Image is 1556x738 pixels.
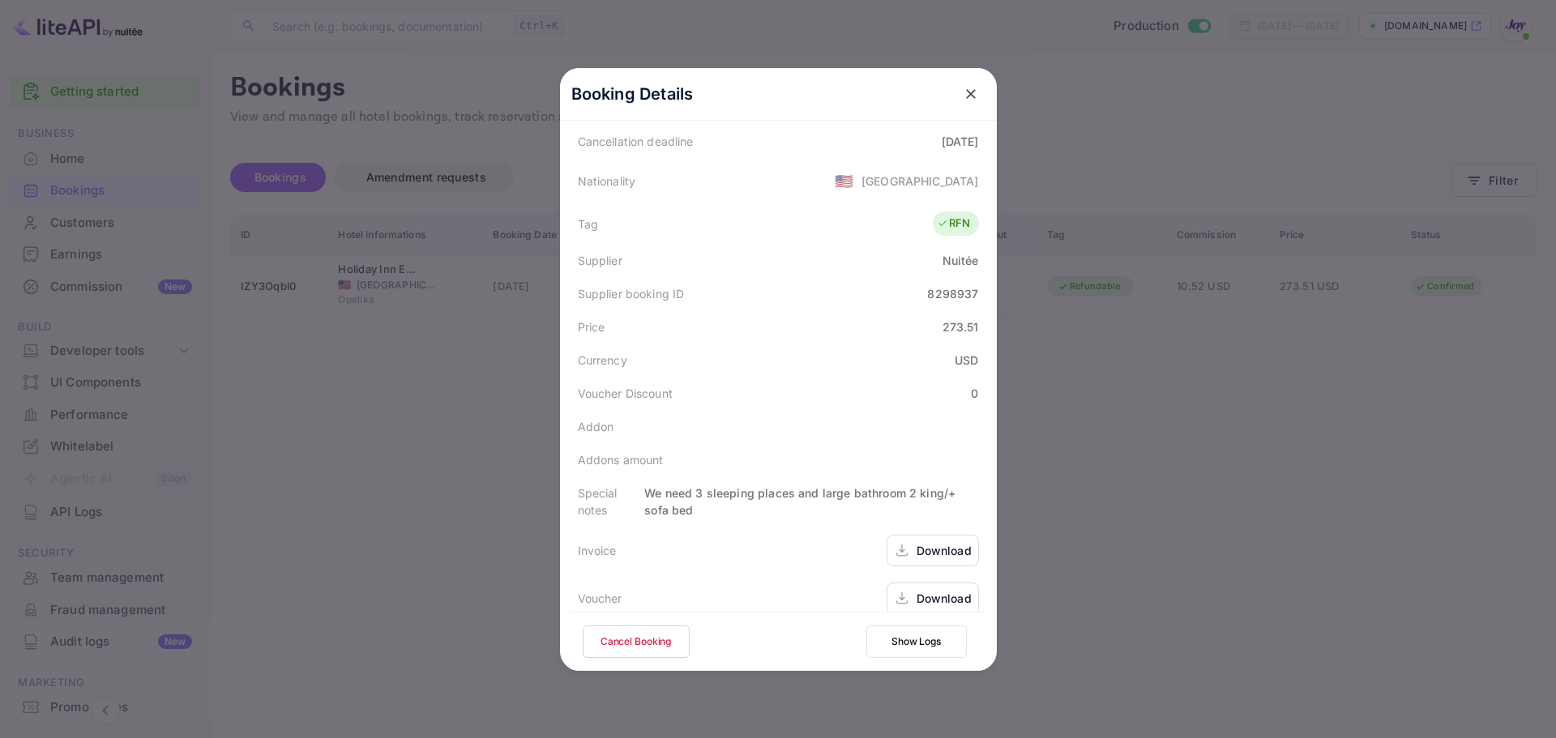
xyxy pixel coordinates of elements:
[861,173,979,190] div: [GEOGRAPHIC_DATA]
[937,215,970,232] div: RFN
[578,318,605,335] div: Price
[917,590,972,607] div: Download
[943,252,979,269] div: Nuitée
[578,173,636,190] div: Nationality
[644,484,978,518] div: We need 3 sleeping places and large bathroom 2 king/+ sofa bed
[578,590,622,607] div: Voucher
[917,542,972,559] div: Download
[971,385,978,402] div: 0
[835,166,853,195] span: United States
[956,79,985,109] button: close
[578,133,694,150] div: Cancellation deadline
[578,542,617,559] div: Invoice
[955,352,978,369] div: USD
[578,418,614,435] div: Addon
[578,215,598,232] div: Tag
[578,484,645,518] div: Special notes
[942,133,979,150] div: [DATE]
[578,252,622,269] div: Supplier
[578,385,673,402] div: Voucher Discount
[866,625,967,658] button: Show Logs
[583,625,690,658] button: Cancel Booking
[943,318,979,335] div: 273.51
[578,285,685,302] div: Supplier booking ID
[578,451,664,468] div: Addons amount
[578,352,627,369] div: Currency
[571,82,694,106] p: Booking Details
[927,285,978,302] div: 8298937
